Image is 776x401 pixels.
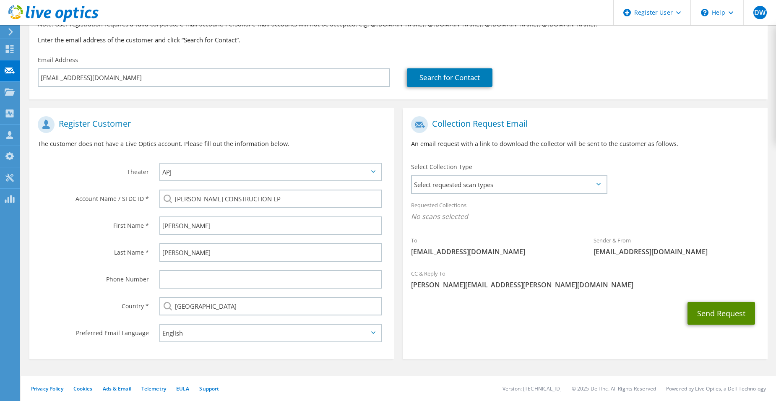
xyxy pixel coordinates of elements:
[411,212,759,221] span: No scans selected
[199,385,219,392] a: Support
[38,139,386,148] p: The customer does not have a Live Optics account. Please fill out the information below.
[403,265,768,294] div: CC & Reply To
[411,116,755,133] h1: Collection Request Email
[687,302,755,325] button: Send Request
[38,163,149,176] label: Theater
[38,190,149,203] label: Account Name / SFDC ID *
[411,139,759,148] p: An email request with a link to download the collector will be sent to the customer as follows.
[38,216,149,230] label: First Name *
[73,385,93,392] a: Cookies
[38,243,149,257] label: Last Name *
[38,35,759,44] h3: Enter the email address of the customer and click “Search for Contact”.
[503,385,562,392] li: Version: [TECHNICAL_ID]
[701,9,708,16] svg: \n
[31,385,63,392] a: Privacy Policy
[403,196,768,227] div: Requested Collections
[103,385,131,392] a: Ads & Email
[753,6,767,19] span: DW
[411,163,472,171] label: Select Collection Type
[38,324,149,337] label: Preferred Email Language
[141,385,166,392] a: Telemetry
[38,56,78,64] label: Email Address
[38,297,149,310] label: Country *
[585,232,768,260] div: Sender & From
[407,68,492,87] a: Search for Contact
[411,247,577,256] span: [EMAIL_ADDRESS][DOMAIN_NAME]
[594,247,759,256] span: [EMAIL_ADDRESS][DOMAIN_NAME]
[572,385,656,392] li: © 2025 Dell Inc. All Rights Reserved
[38,116,382,133] h1: Register Customer
[403,232,585,260] div: To
[412,176,606,193] span: Select requested scan types
[176,385,189,392] a: EULA
[411,280,759,289] span: [PERSON_NAME][EMAIL_ADDRESS][PERSON_NAME][DOMAIN_NAME]
[38,270,149,284] label: Phone Number
[666,385,766,392] li: Powered by Live Optics, a Dell Technology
